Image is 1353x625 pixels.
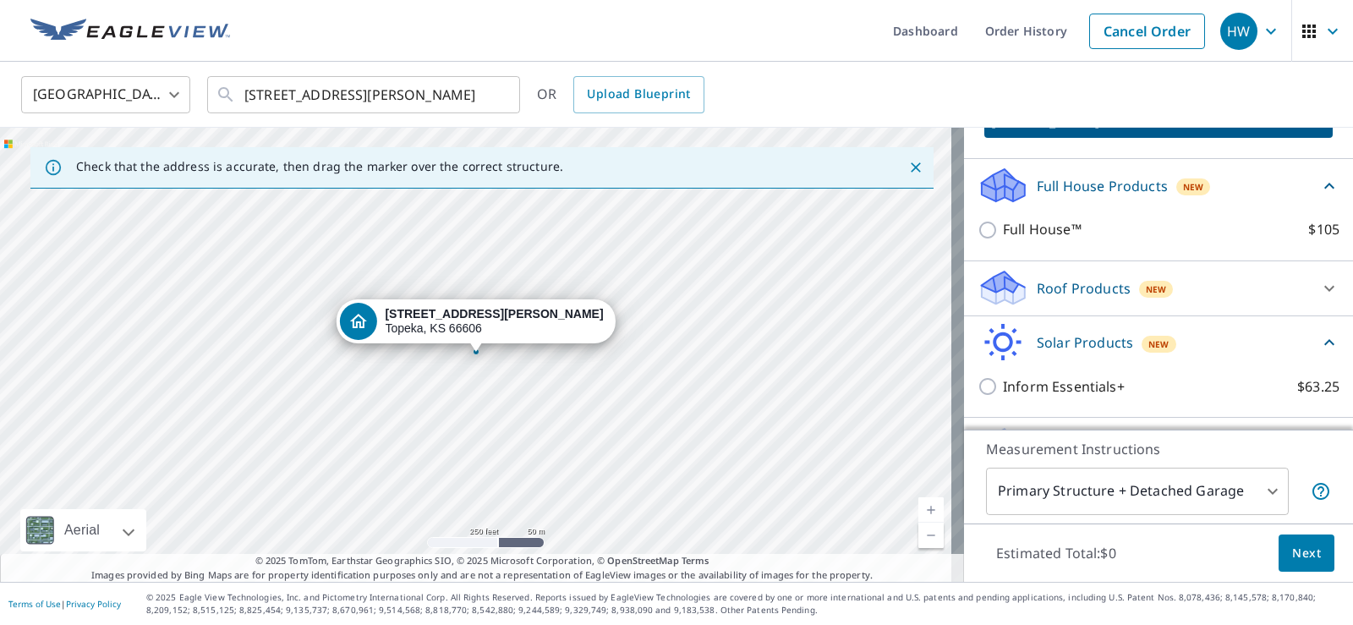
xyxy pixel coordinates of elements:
p: Roof Products [1037,278,1131,299]
span: Next [1292,543,1321,564]
p: Estimated Total: $0 [983,535,1130,572]
span: New [1146,282,1167,296]
div: Primary Structure + Detached Garage [986,468,1289,515]
p: Full House™ [1003,219,1082,240]
span: New [1148,337,1169,351]
span: © 2025 TomTom, Earthstar Geographics SIO, © 2025 Microsoft Corporation, © [255,554,709,568]
p: Check that the address is accurate, then drag the marker over the correct structure. [76,159,563,174]
a: Current Level 17, Zoom Out [918,523,944,548]
a: Cancel Order [1089,14,1205,49]
button: Next [1279,535,1334,573]
a: OpenStreetMap [607,554,678,567]
div: Full House ProductsNew [978,166,1339,206]
div: Walls ProductsNew [978,425,1339,465]
div: Aerial [59,509,105,551]
div: Topeka, KS 66606 [385,307,603,336]
div: OR [537,76,704,113]
span: New [1183,180,1204,194]
div: Dropped pin, building 1, Residential property, 432 SW Buchanan St Topeka, KS 66606 [336,299,615,352]
p: $63.25 [1297,376,1339,397]
span: Upload Blueprint [587,84,690,105]
a: Terms of Use [8,598,61,610]
p: Inform Essentials+ [1003,376,1125,397]
p: | [8,599,121,609]
a: Terms [682,554,709,567]
button: Close [905,156,927,178]
div: [GEOGRAPHIC_DATA] [21,71,190,118]
a: Current Level 17, Zoom In [918,497,944,523]
p: Full House Products [1037,176,1168,196]
a: Privacy Policy [66,598,121,610]
img: EV Logo [30,19,230,44]
span: Your report will include the primary structure and a detached garage if one exists. [1311,481,1331,502]
div: Roof ProductsNew [978,268,1339,309]
strong: [STREET_ADDRESS][PERSON_NAME] [385,307,603,321]
p: Solar Products [1037,332,1133,353]
div: Solar ProductsNew [978,323,1339,363]
p: Measurement Instructions [986,439,1331,459]
div: Aerial [20,509,146,551]
a: Upload Blueprint [573,76,704,113]
p: © 2025 Eagle View Technologies, Inc. and Pictometry International Corp. All Rights Reserved. Repo... [146,591,1345,617]
p: $105 [1308,219,1339,240]
div: HW [1220,13,1257,50]
input: Search by address or latitude-longitude [244,71,485,118]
